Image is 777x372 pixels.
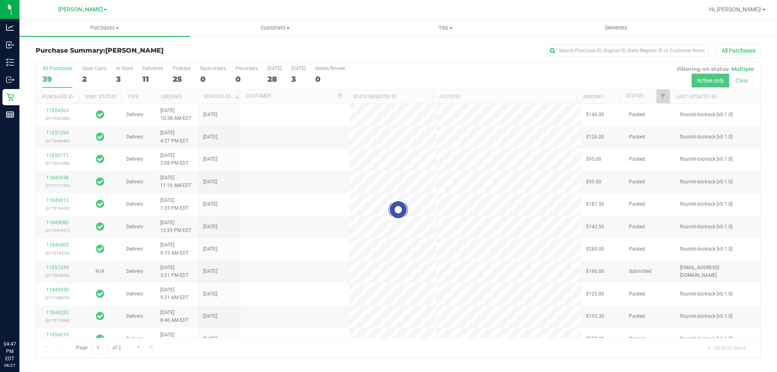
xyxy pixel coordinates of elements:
[6,41,14,49] inline-svg: Inbound
[4,340,16,362] p: 04:47 PM EDT
[6,76,14,84] inline-svg: Outbound
[360,19,531,36] a: Tills
[8,307,32,332] iframe: Resource center
[58,6,103,13] span: [PERSON_NAME]
[6,93,14,101] inline-svg: Retail
[36,47,277,54] h3: Purchase Summary:
[716,44,761,57] button: All Purchases
[709,6,762,13] span: Hi, [PERSON_NAME]!
[19,19,190,36] a: Purchases
[6,111,14,119] inline-svg: Reports
[361,24,530,32] span: Tills
[531,19,701,36] a: Deliveries
[6,23,14,32] inline-svg: Analytics
[546,45,708,57] input: Search Purchase ID, Original ID, State Registry ID or Customer Name...
[19,24,190,32] span: Purchases
[105,47,163,54] span: [PERSON_NAME]
[4,362,16,368] p: 08/27
[190,24,360,32] span: Customers
[6,58,14,66] inline-svg: Inventory
[190,19,360,36] a: Customers
[594,24,638,32] span: Deliveries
